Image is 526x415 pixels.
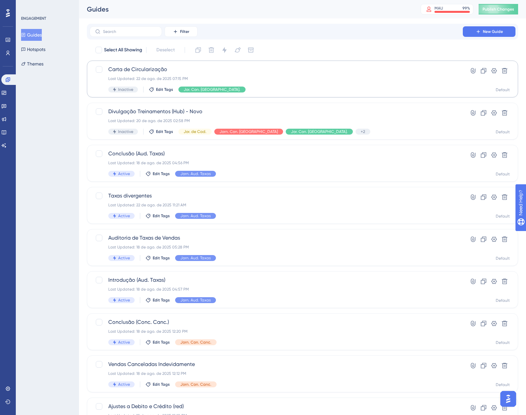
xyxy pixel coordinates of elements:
[21,29,42,41] button: Guides
[145,171,170,176] button: Edit Tags
[496,340,510,345] div: Default
[153,171,170,176] span: Edit Tags
[479,4,518,14] button: Publish Changes
[462,6,470,11] div: 99 %
[496,171,510,177] div: Default
[108,371,444,376] div: Last Updated: 18 de ago. de 2025 12:12 PM
[145,213,170,219] button: Edit Tags
[496,382,510,387] div: Default
[118,87,133,92] span: Inactive
[118,340,130,345] span: Active
[483,29,503,34] span: New Guide
[118,213,130,219] span: Active
[361,129,365,134] span: +2
[21,58,43,70] button: Themes
[156,87,173,92] span: Edit Tags
[149,87,173,92] button: Edit Tags
[103,29,156,34] input: Search
[153,340,170,345] span: Edit Tags
[483,7,514,12] span: Publish Changes
[180,340,211,345] span: Jorn. Con. Canc.
[108,360,444,368] span: Vendas Canceladas Indevidamente
[180,298,211,303] span: Jorn. Aud. Taxas
[496,256,510,261] div: Default
[184,87,240,92] span: Jor. Con. [GEOGRAPHIC_DATA].
[108,202,444,208] div: Last Updated: 22 de ago. de 2025 11:21 AM
[104,46,142,54] span: Select All Showing
[118,298,130,303] span: Active
[156,129,173,134] span: Edit Tags
[145,340,170,345] button: Edit Tags
[108,150,444,158] span: Conclusão (Aud. Taxas)
[165,26,197,37] button: Filter
[145,382,170,387] button: Edit Tags
[291,129,348,134] span: Jor. Con. [GEOGRAPHIC_DATA].
[21,16,46,21] div: ENGAGEMENT
[87,5,404,14] div: Guides
[108,234,444,242] span: Auditoria de Taxas de Vendas
[108,329,444,334] div: Last Updated: 18 de ago. de 2025 12:20 PM
[108,192,444,200] span: Taxas divergentes
[153,298,170,303] span: Edit Tags
[498,389,518,409] iframe: UserGuiding AI Assistant Launcher
[496,298,510,303] div: Default
[184,129,206,134] span: Jor. de Cad.
[496,129,510,135] div: Default
[496,87,510,92] div: Default
[180,213,211,219] span: Jorn. Aud. Taxas
[118,129,133,134] span: Inactive
[21,43,45,55] button: Hotspots
[108,76,444,81] div: Last Updated: 22 de ago. de 2025 07:15 PM
[108,108,444,116] span: Divulgação Treinamentos (Hub) - Novo
[108,318,444,326] span: Conclusão (Conc. Canc.)
[108,245,444,250] div: Last Updated: 18 de ago. de 2025 05:28 PM
[118,255,130,261] span: Active
[15,2,41,10] span: Need Help?
[180,255,211,261] span: Jorn. Aud. Taxas
[153,255,170,261] span: Edit Tags
[180,29,189,34] span: Filter
[108,276,444,284] span: Introdução (Aud. Taxas)
[153,213,170,219] span: Edit Tags
[156,46,175,54] span: Deselect
[145,298,170,303] button: Edit Tags
[149,129,173,134] button: Edit Tags
[118,382,130,387] span: Active
[496,214,510,219] div: Default
[145,255,170,261] button: Edit Tags
[220,129,278,134] span: Jorn. Con. [GEOGRAPHIC_DATA]
[180,382,211,387] span: Jorn. Con. Canc.
[108,402,444,410] span: Ajustes a Debito e Crédito (red)
[108,160,444,166] div: Last Updated: 18 de ago. de 2025 04:56 PM
[463,26,515,37] button: New Guide
[434,6,443,11] div: MAU
[108,65,444,73] span: Carta de Circularização
[180,171,211,176] span: Jorn. Aud. Taxas
[150,44,181,56] button: Deselect
[108,118,444,123] div: Last Updated: 20 de ago. de 2025 02:58 PM
[118,171,130,176] span: Active
[108,287,444,292] div: Last Updated: 18 de ago. de 2025 04:57 PM
[153,382,170,387] span: Edit Tags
